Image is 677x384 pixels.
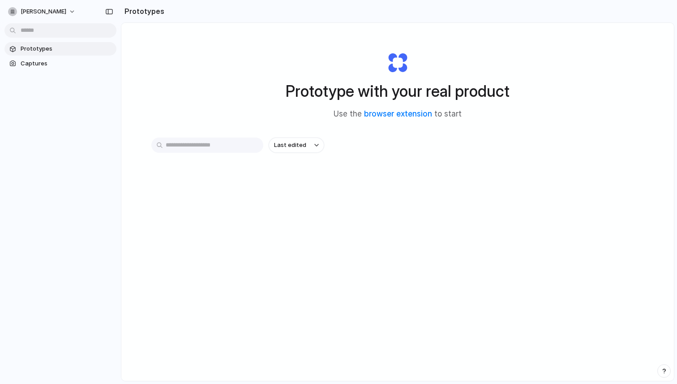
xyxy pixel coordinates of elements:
[121,6,164,17] h2: Prototypes
[274,141,306,150] span: Last edited
[286,79,510,103] h1: Prototype with your real product
[269,138,324,153] button: Last edited
[4,57,116,70] a: Captures
[4,42,116,56] a: Prototypes
[364,109,432,118] a: browser extension
[21,7,66,16] span: [PERSON_NAME]
[334,108,462,120] span: Use the to start
[4,4,80,19] button: [PERSON_NAME]
[21,44,113,53] span: Prototypes
[21,59,113,68] span: Captures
